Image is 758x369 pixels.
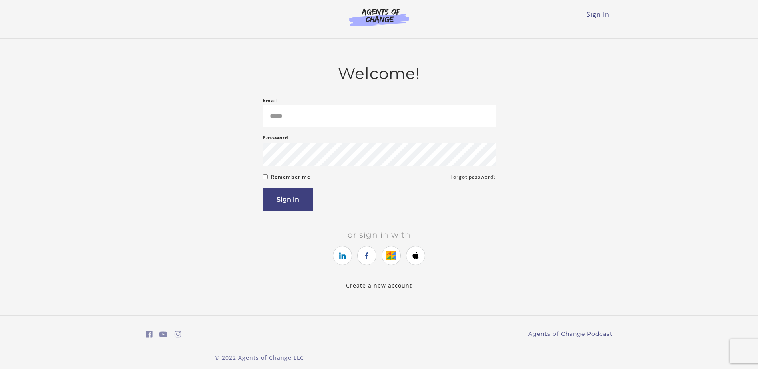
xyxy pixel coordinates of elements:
[263,188,313,211] button: Sign in
[341,230,417,240] span: Or sign in with
[263,133,288,143] label: Password
[159,329,167,340] a: https://www.youtube.com/c/AgentsofChangeTestPrepbyMeaganMitchell (Open in a new window)
[406,246,425,265] a: https://courses.thinkific.com/users/auth/apple?ss%5Breferral%5D=&ss%5Buser_return_to%5D=https%3A%...
[263,96,278,105] label: Email
[528,330,613,338] a: Agents of Change Podcast
[146,353,373,362] p: © 2022 Agents of Change LLC
[341,8,418,26] img: Agents of Change Logo
[146,329,153,340] a: https://www.facebook.com/groups/aswbtestprep (Open in a new window)
[382,246,401,265] a: https://courses.thinkific.com/users/auth/google?ss%5Breferral%5D=&ss%5Buser_return_to%5D=https%3A...
[146,331,153,338] i: https://www.facebook.com/groups/aswbtestprep (Open in a new window)
[159,331,167,338] i: https://www.youtube.com/c/AgentsofChangeTestPrepbyMeaganMitchell (Open in a new window)
[271,172,310,182] label: Remember me
[175,331,181,338] i: https://www.instagram.com/agentsofchangeprep/ (Open in a new window)
[587,10,609,19] a: Sign In
[263,64,496,83] h2: Welcome!
[175,329,181,340] a: https://www.instagram.com/agentsofchangeprep/ (Open in a new window)
[450,172,496,182] a: Forgot password?
[357,246,376,265] a: https://courses.thinkific.com/users/auth/facebook?ss%5Breferral%5D=&ss%5Buser_return_to%5D=https%...
[346,282,412,289] a: Create a new account
[333,246,352,265] a: https://courses.thinkific.com/users/auth/linkedin?ss%5Breferral%5D=&ss%5Buser_return_to%5D=https%...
